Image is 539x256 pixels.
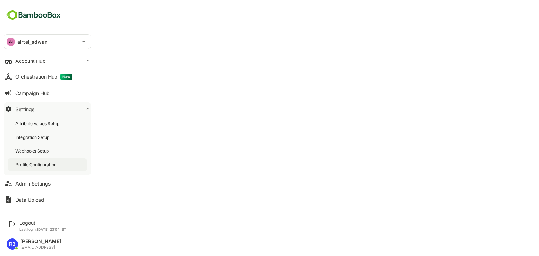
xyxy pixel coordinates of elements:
[4,8,63,22] img: BambooboxFullLogoMark.5f36c76dfaba33ec1ec1367b70bb1252.svg
[7,38,15,46] div: AI
[19,220,66,226] div: Logout
[15,106,34,112] div: Settings
[4,70,91,84] button: Orchestration HubNew
[4,102,91,116] button: Settings
[20,238,61,244] div: [PERSON_NAME]
[19,227,66,231] p: Last login: [DATE] 23:04 IST
[15,58,46,64] div: Account Hub
[20,245,61,250] div: [EMAIL_ADDRESS]
[60,74,72,80] span: New
[15,90,50,96] div: Campaign Hub
[15,181,51,187] div: Admin Settings
[15,197,44,203] div: Data Upload
[4,86,91,100] button: Campaign Hub
[15,148,50,154] div: Webhooks Setup
[15,74,72,80] div: Orchestration Hub
[4,35,91,49] div: AIairtel_sdwan
[4,54,91,68] button: Account Hub
[4,176,91,190] button: Admin Settings
[15,121,61,127] div: Attribute Values Setup
[17,38,48,46] p: airtel_sdwan
[4,193,91,207] button: Data Upload
[15,162,58,168] div: Profile Configuration
[7,238,18,250] div: RB
[15,134,51,140] div: Integration Setup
